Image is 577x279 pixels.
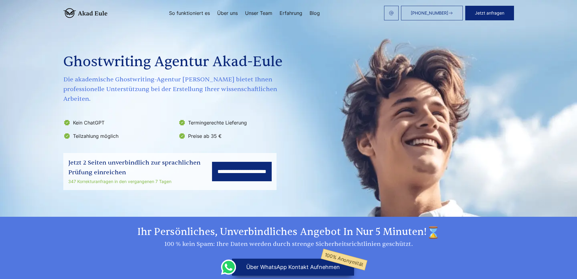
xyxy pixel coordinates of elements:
li: Teilzahlung möglich [63,131,175,141]
span: Die akademische Ghostwriting-Agentur [PERSON_NAME] bietet Ihnen professionelle Unterstützung bei ... [63,75,291,104]
a: So funktioniert es [169,11,210,15]
a: Erfahrung [280,11,302,15]
img: time [427,226,440,239]
div: 100 % kein Spam: Ihre Daten werden durch strenge Sicherheitsrichtlinien geschützt. [63,239,514,249]
h2: Ihr persönliches, unverbindliches Angebot in nur 5 Minuten! [63,226,514,239]
a: [PHONE_NUMBER] [401,6,463,20]
button: über WhatsApp Kontakt aufnehmen100% Anonymität [232,259,354,276]
span: [PHONE_NUMBER] [411,11,448,15]
button: Jetzt anfragen [465,6,514,20]
a: Blog [310,11,320,15]
span: 100% Anonymität [321,249,368,270]
a: Unser Team [245,11,272,15]
img: email [389,11,394,15]
li: Kein ChatGPT [63,118,175,128]
h1: Ghostwriting Agentur Akad-Eule [63,51,291,73]
li: Preise ab 35 € [178,131,290,141]
img: logo [63,8,108,18]
div: 347 Korrekturanfragen in den vergangenen 7 Tagen [68,178,212,185]
a: Über uns [217,11,238,15]
div: Jetzt 2 Seiten unverbindlich zur sprachlichen Prüfung einreichen [68,158,212,177]
li: Termingerechte Lieferung [178,118,290,128]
